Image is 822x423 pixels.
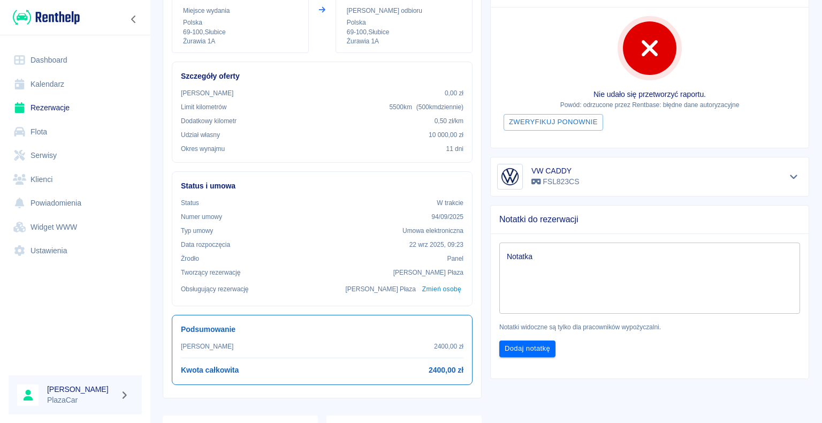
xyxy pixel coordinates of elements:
[9,239,142,263] a: Ustawienia
[499,322,800,332] p: Notatki widoczne są tylko dla pracowników wypożyczalni.
[347,27,461,37] p: 69-100 , Słubice
[181,324,463,335] h6: Podsumowanie
[9,72,142,96] a: Kalendarz
[9,215,142,239] a: Widget WWW
[435,116,463,126] p: 0,50 zł /km
[499,100,800,110] p: Powód: odrzucone przez Rentbase: błędne dane autoryzacyjne
[499,214,800,225] span: Notatki do rezerwacji
[181,71,463,82] h6: Szczegóły oferty
[181,102,226,112] p: Limit kilometrów
[181,116,237,126] p: Dodatkowy kilometr
[402,226,463,236] p: Umowa elektroniczna
[347,18,461,27] p: Polska
[499,166,521,187] img: Image
[9,120,142,144] a: Flota
[181,130,220,140] p: Udział własny
[785,169,803,184] button: Pokaż szczegóły
[420,282,463,297] button: Zmień osobę
[9,191,142,215] a: Powiadomienia
[181,268,240,277] p: Tworzący rezerwację
[445,88,463,98] p: 0,00 zł
[434,342,463,351] p: 2400,00 zł
[183,37,298,46] p: Żurawia 1A
[504,114,603,131] button: Zweryfikuj ponownie
[347,6,461,16] p: [PERSON_NAME] odbioru
[9,168,142,192] a: Klienci
[181,180,463,192] h6: Status i umowa
[431,212,463,222] p: 94/09/2025
[531,165,579,176] h6: VW CADDY
[9,9,80,26] a: Renthelp logo
[181,240,230,250] p: Data rozpoczęcia
[183,18,298,27] p: Polska
[393,268,463,277] p: [PERSON_NAME] Płaza
[447,254,464,263] p: Panel
[429,365,463,376] h6: 2400,00 zł
[47,395,116,406] p: PlazaCar
[181,342,233,351] p: [PERSON_NAME]
[181,144,225,154] p: Okres wynajmu
[9,48,142,72] a: Dashboard
[181,284,249,294] p: Obsługujący rezerwację
[416,103,463,111] span: ( 500 km dziennie )
[47,384,116,395] h6: [PERSON_NAME]
[181,212,222,222] p: Numer umowy
[181,88,233,98] p: [PERSON_NAME]
[183,6,298,16] p: Miejsce wydania
[181,365,239,376] h6: Kwota całkowita
[446,144,463,154] p: 11 dni
[429,130,463,140] p: 10 000,00 zł
[9,96,142,120] a: Rezerwacje
[9,143,142,168] a: Serwisy
[181,198,199,208] p: Status
[346,284,416,294] p: [PERSON_NAME] Płaza
[389,102,463,112] p: 5500 km
[437,198,463,208] p: W trakcie
[181,226,213,236] p: Typ umowy
[409,240,463,250] p: 22 wrz 2025, 09:23
[499,341,555,357] button: Dodaj notatkę
[499,89,800,100] p: Nie udało się przetworzyć raportu.
[181,254,199,263] p: Żrodło
[126,12,142,26] button: Zwiń nawigację
[347,37,461,46] p: Żurawia 1A
[183,27,298,37] p: 69-100 , Słubice
[13,9,80,26] img: Renthelp logo
[531,176,579,187] p: FSL823CS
